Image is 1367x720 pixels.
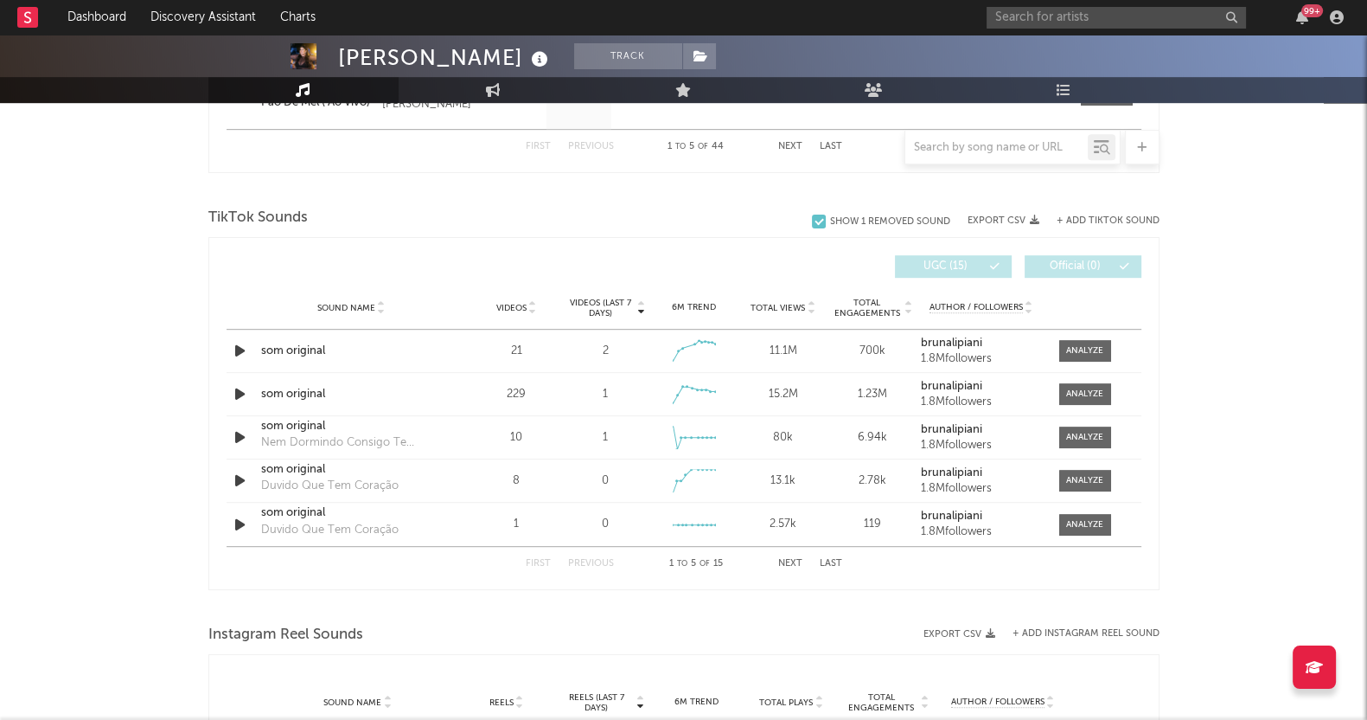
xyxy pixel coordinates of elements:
strong: brunalipiani [921,467,982,479]
div: 1 [603,386,608,403]
button: Last [820,559,842,569]
strong: brunalipiani [921,337,982,349]
a: brunalipiani [921,511,1041,523]
span: Total Views [751,303,805,313]
div: 119 [832,516,912,533]
button: + Add Instagram Reel Sound [1012,629,1159,639]
div: 21 [476,343,557,360]
div: 8 [476,472,557,490]
span: Sound Name [317,303,375,313]
div: 1.23M [832,386,912,403]
button: + Add TikTok Sound [1039,216,1159,226]
span: UGC ( 15 ) [906,261,986,272]
div: 1.8M followers [921,440,1041,452]
a: som original [261,418,442,435]
span: Total Engagements [843,692,919,713]
input: Search for artists [987,7,1246,29]
a: brunalipiani [921,467,1041,479]
div: Show 1 Removed Sound [830,216,950,228]
span: Official ( 0 ) [1036,261,1115,272]
input: Search by song name or URL [905,141,1088,155]
strong: brunalipiani [921,424,982,435]
span: Reels [489,697,514,708]
a: som original [261,386,442,403]
a: som original [261,505,442,522]
div: 0 [602,472,609,490]
div: 1.8M followers [921,526,1041,538]
button: 99+ [1296,10,1308,24]
div: 2 [602,343,608,360]
span: to [677,560,687,568]
div: 1.8M followers [921,483,1041,495]
a: brunalipiani [921,424,1041,436]
div: 10 [476,429,557,447]
div: 80k [743,429,823,447]
button: First [526,559,551,569]
button: Track [574,43,682,69]
a: brunalipiani [921,381,1041,393]
span: Author / Followers [951,697,1044,708]
div: 1.8M followers [921,353,1041,365]
div: + Add Instagram Reel Sound [995,629,1159,639]
strong: brunalipiani [921,511,982,522]
button: Official(0) [1025,255,1141,278]
a: brunalipiani [921,337,1041,350]
div: Duvido Que Tem Coração [261,478,399,495]
span: Author / Followers [929,302,1023,313]
span: Videos (last 7 days) [565,298,635,318]
div: 229 [476,386,557,403]
div: 99 + [1301,4,1323,17]
div: 13.1k [743,472,823,490]
button: Export CSV [923,629,995,640]
div: 1 5 15 [648,554,744,575]
div: 11.1M [743,343,823,360]
span: Videos [496,303,527,313]
button: + Add TikTok Sound [1057,216,1159,226]
div: Nem Dormindo Consigo Te Esquecer / Entre Ela E Eu (Sou Eu) [Ao Vivo] [261,434,442,452]
div: 2.78k [832,472,912,490]
a: som original [261,343,442,360]
span: Instagram Reel Sounds [208,625,363,646]
span: Total Engagements [832,298,902,318]
button: Export CSV [968,215,1039,226]
strong: brunalipiani [921,381,982,392]
span: Reels (last 7 days) [559,692,635,713]
div: 2.57k [743,516,823,533]
div: 700k [832,343,912,360]
div: 1 [603,429,608,447]
button: Next [778,559,802,569]
div: 6M Trend [654,301,734,314]
div: 15.2M [743,386,823,403]
span: of [699,560,710,568]
span: Total Plays [759,697,813,708]
div: 1.8M followers [921,396,1041,408]
div: 1 [476,516,557,533]
div: 6M Trend [654,696,740,709]
div: 6.94k [832,429,912,447]
button: Previous [568,559,614,569]
span: TikTok Sounds [208,208,308,228]
div: 0 [602,516,609,533]
a: som original [261,461,442,479]
div: Duvido Que Tem Coração [261,522,399,539]
div: [PERSON_NAME] [338,43,553,72]
button: UGC(15) [895,255,1012,278]
span: Sound Name [323,697,381,708]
